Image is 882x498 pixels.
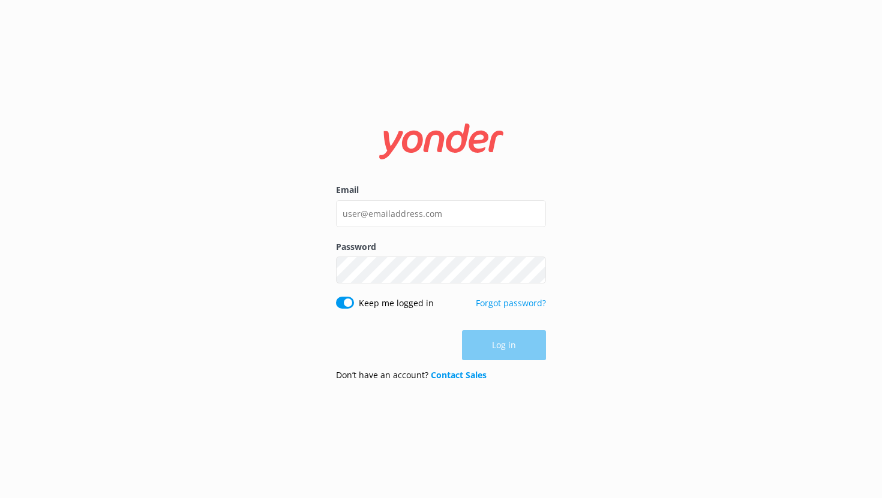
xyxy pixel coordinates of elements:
[359,297,434,310] label: Keep me logged in
[336,200,546,227] input: user@emailaddress.com
[522,258,546,282] button: Show password
[336,240,546,253] label: Password
[336,369,487,382] p: Don’t have an account?
[431,369,487,381] a: Contact Sales
[476,297,546,309] a: Forgot password?
[336,183,546,197] label: Email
